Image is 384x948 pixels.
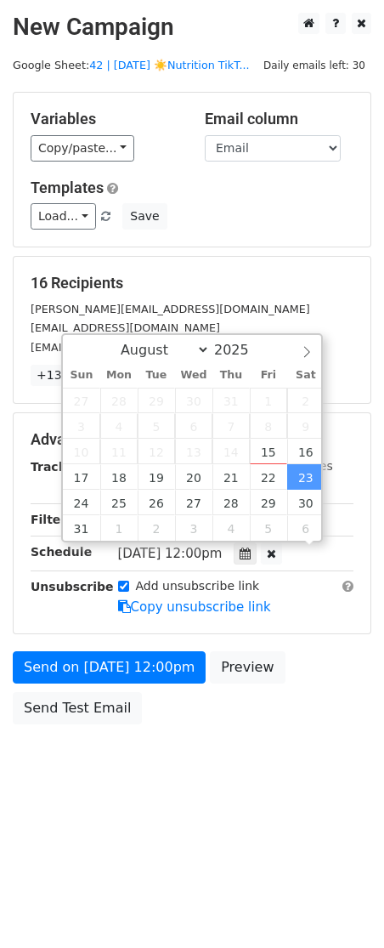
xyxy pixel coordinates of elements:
[100,490,138,515] span: August 25, 2025
[250,370,287,381] span: Fri
[31,110,179,128] h5: Variables
[31,135,134,162] a: Copy/paste...
[287,388,325,413] span: August 2, 2025
[250,388,287,413] span: August 1, 2025
[138,490,175,515] span: August 26, 2025
[138,370,175,381] span: Tue
[299,866,384,948] iframe: Chat Widget
[13,59,250,71] small: Google Sheet:
[13,13,371,42] h2: New Campaign
[175,388,212,413] span: July 30, 2025
[287,413,325,439] span: August 9, 2025
[287,490,325,515] span: August 30, 2025
[138,464,175,490] span: August 19, 2025
[250,464,287,490] span: August 22, 2025
[100,413,138,439] span: August 4, 2025
[250,515,287,541] span: September 5, 2025
[212,490,250,515] span: August 28, 2025
[63,388,100,413] span: July 27, 2025
[138,515,175,541] span: September 2, 2025
[138,413,175,439] span: August 5, 2025
[63,413,100,439] span: August 3, 2025
[175,439,212,464] span: August 13, 2025
[118,599,271,615] a: Copy unsubscribe link
[100,439,138,464] span: August 11, 2025
[287,439,325,464] span: August 16, 2025
[138,439,175,464] span: August 12, 2025
[31,430,353,449] h5: Advanced
[63,464,100,490] span: August 17, 2025
[175,464,212,490] span: August 20, 2025
[31,545,92,559] strong: Schedule
[31,203,96,230] a: Load...
[212,439,250,464] span: August 14, 2025
[175,515,212,541] span: September 3, 2025
[63,439,100,464] span: August 10, 2025
[89,59,249,71] a: 42 | [DATE] ☀️Nutrition TikT...
[205,110,353,128] h5: Email column
[31,179,104,196] a: Templates
[13,651,206,684] a: Send on [DATE] 12:00pm
[250,439,287,464] span: August 15, 2025
[63,370,100,381] span: Sun
[100,464,138,490] span: August 18, 2025
[100,388,138,413] span: July 28, 2025
[212,388,250,413] span: July 31, 2025
[210,342,271,358] input: Year
[212,370,250,381] span: Thu
[212,464,250,490] span: August 21, 2025
[210,651,285,684] a: Preview
[63,515,100,541] span: August 31, 2025
[100,370,138,381] span: Mon
[257,56,371,75] span: Daily emails left: 30
[287,515,325,541] span: September 6, 2025
[287,370,325,381] span: Sat
[266,457,332,475] label: UTM Codes
[212,413,250,439] span: August 7, 2025
[118,546,223,561] span: [DATE] 12:00pm
[31,580,114,593] strong: Unsubscribe
[31,513,74,526] strong: Filters
[31,341,220,354] small: [EMAIL_ADDRESS][DOMAIN_NAME]
[13,692,142,724] a: Send Test Email
[31,460,88,474] strong: Tracking
[212,515,250,541] span: September 4, 2025
[175,490,212,515] span: August 27, 2025
[31,303,310,315] small: [PERSON_NAME][EMAIL_ADDRESS][DOMAIN_NAME]
[63,490,100,515] span: August 24, 2025
[287,464,325,490] span: August 23, 2025
[31,321,220,334] small: [EMAIL_ADDRESS][DOMAIN_NAME]
[250,490,287,515] span: August 29, 2025
[138,388,175,413] span: July 29, 2025
[250,413,287,439] span: August 8, 2025
[122,203,167,230] button: Save
[100,515,138,541] span: September 1, 2025
[136,577,260,595] label: Add unsubscribe link
[175,413,212,439] span: August 6, 2025
[31,274,353,292] h5: 16 Recipients
[257,59,371,71] a: Daily emails left: 30
[31,365,102,386] a: +13 more
[175,370,212,381] span: Wed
